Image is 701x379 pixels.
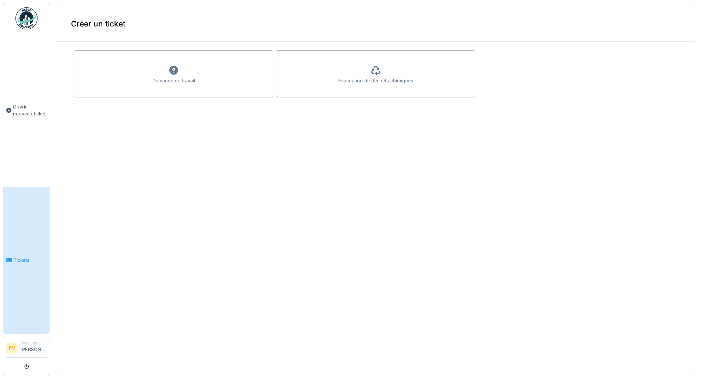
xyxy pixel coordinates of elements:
li: [PERSON_NAME] [20,340,47,356]
div: Créer un ticket [56,6,695,42]
a: PV Demandeur[PERSON_NAME] [6,340,47,358]
li: PV [6,343,17,354]
span: Ouvrir nouveau ticket [13,103,47,117]
div: Evacuation de déchets chimiques [338,77,413,84]
img: Badge_color-CXgf-gQk.svg [15,7,38,29]
div: Demandeur [20,340,47,346]
span: Tickets [14,257,47,264]
div: Demande de travail [152,77,195,84]
a: Tickets [3,187,50,334]
a: Ouvrir nouveau ticket [3,33,50,187]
